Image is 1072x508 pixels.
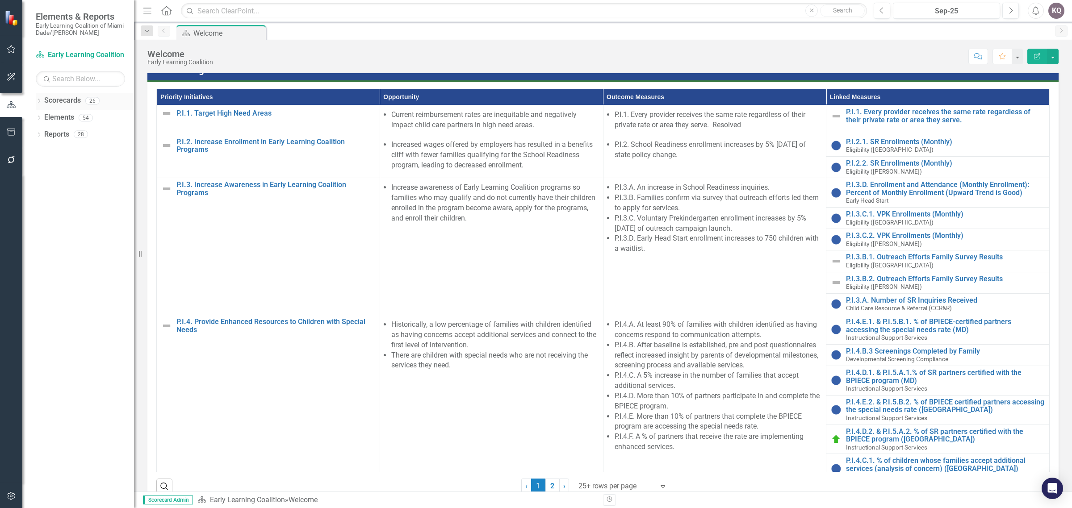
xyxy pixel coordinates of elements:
td: Double-Click to Edit Right Click for Context Menu [826,366,1050,395]
span: Instructional Support Services [846,334,927,341]
a: P.I.4.C.1. % of children whose families accept additional services (analysis of concern) ([GEOGRA... [846,457,1045,472]
div: Welcome [193,28,264,39]
a: P.I.3.C.1. VPK Enrollments (Monthly) [846,210,1045,218]
a: P.I.4.B.3 Screenings Completed by Family [846,347,1045,355]
a: Early Learning Coalition [36,50,125,60]
img: No Information [831,375,842,386]
div: Early Learning Coalition [147,59,213,66]
a: P.I.3. Increase Awareness in Early Learning Coalition Programs [176,181,375,196]
span: Eligibility ([GEOGRAPHIC_DATA]) [846,262,934,269]
span: 1 [531,479,545,494]
span: Eligibility ([GEOGRAPHIC_DATA]) [846,146,934,153]
li: Current reimbursement rates are inequitable and negatively impact child care partners in high nee... [391,110,599,130]
img: No Information [831,350,842,360]
span: Early Head Start [846,197,888,204]
td: Double-Click to Edit Right Click for Context Menu [826,105,1050,135]
a: P.I.1. Every provider receives the same rate regardless of their private rate or area they serve. [846,108,1045,124]
a: Elements [44,112,74,123]
li: P.I.3.C. Voluntary Prekindergarten enrollment increases by 5% [DATE] of outreach campaign launch. [615,213,822,234]
a: P.I.4.E.1. & P.I.5.B.1. % of BPIECE-certified partners accessing the special needs rate (MD) [846,318,1045,333]
a: Reports [44,129,69,140]
li: P.I.4.E. More than 10% of partners that complete the BPIECE program are accessing the special nee... [615,412,822,432]
span: Eligibility ([PERSON_NAME]) [846,240,922,247]
img: No Information [831,213,842,224]
td: Double-Click to Edit [380,135,603,178]
li: P.I.3.A. An increase in School Readiness inquiries. [615,183,822,193]
a: P.I.4.E.2. & P.I.5.B.2. % of BPIECE certified partners accessing the special needs rate ([GEOGRAP... [846,398,1045,414]
img: No Information [831,463,842,474]
a: Early Learning Coalition [210,496,285,504]
input: Search ClearPoint... [181,3,867,19]
a: P.I.2.1. SR Enrollments (Monthly) [846,138,1045,146]
span: Eligibility ([GEOGRAPHIC_DATA]) [846,219,934,226]
td: Double-Click to Edit [380,105,603,135]
span: Eligibility ([PERSON_NAME]) [846,283,922,290]
td: Double-Click to Edit Right Click for Context Menu [826,208,1050,229]
a: Scorecards [44,96,81,106]
a: P.I.2.2. SR Enrollments (Monthly) [846,159,1045,167]
td: Double-Click to Edit Right Click for Context Menu [826,272,1050,293]
img: No Information [831,187,842,198]
span: Eligibility ([PERSON_NAME]) [846,168,922,175]
span: Child Care Resource & Referral (CCR&R) [846,304,952,312]
li: Historically, a low percentage of families with children identified as having concerns accept add... [391,320,599,350]
td: Double-Click to Edit Right Click for Context Menu [826,425,1050,454]
img: No Information [831,299,842,309]
img: No Information [831,404,842,415]
li: Increase awareness of Early Learning Coalition programs so families who may qualify and do not cu... [391,183,599,223]
img: Not Defined [161,140,172,151]
button: KQ [1048,3,1064,19]
a: P.I.3.A. Number of SR Inquiries Received [846,296,1045,304]
td: Double-Click to Edit Right Click for Context Menu [826,250,1050,272]
li: P.I.3.D. Early Head Start enrollment increases to 750 children with a waitlist. [615,233,822,254]
button: Sep-25 [893,3,1000,19]
div: Welcome [289,496,318,504]
div: 26 [85,97,100,104]
td: Double-Click to Edit Right Click for Context Menu [826,395,1050,425]
span: Instructional Support Services [846,385,927,392]
li: P.I.4.A. At least 90% of families with children identified as having concerns respond to communic... [615,320,822,340]
img: Not Defined [161,108,172,119]
li: Increased wages offered by employers has resulted in a benefits cliff with fewer families qualify... [391,140,599,171]
li: P.I.2. School Readiness enrollment increases by 5% [DATE] of state policy change. [615,140,822,160]
li: P.I.4.B. After baseline is established, pre and post questionnaires reflect increased insight by ... [615,340,822,371]
img: ClearPoint Strategy [4,10,20,26]
img: Above Target [831,434,842,445]
img: Not Defined [161,321,172,331]
a: P.I.4.D.1. & P.I.5.A.1.% of SR partners certified with the BPIECE program (MD) [846,369,1045,384]
div: Open Intercom Messenger [1042,478,1063,499]
div: » [197,495,596,505]
img: No Information [831,234,842,245]
a: P.I.4. Provide Enhanced Resources to Children with Special Needs [176,318,375,333]
div: 54 [79,114,93,121]
td: Double-Click to Edit [603,178,826,315]
img: Not Defined [831,277,842,288]
img: Not Defined [831,256,842,266]
li: P.I.4.D. More than 10% of partners participate in and complete the BPIECE program. [615,391,822,412]
a: P.I.3.B.1. Outreach Efforts Family Survey Results [846,253,1045,261]
button: Search [820,4,865,17]
span: Scorecard Admin [143,496,193,504]
td: Double-Click to Edit Right Click for Context Menu [826,315,1050,344]
a: P.I.3.B.2. Outreach Efforts Family Survey Results [846,275,1045,283]
td: Double-Click to Edit Right Click for Context Menu [826,454,1050,483]
div: 28 [74,131,88,138]
td: Double-Click to Edit [380,178,603,315]
a: P.I.1. Target High Need Areas [176,109,375,117]
small: Early Learning Coalition of Miami Dade/[PERSON_NAME] [36,22,125,37]
li: P.I.4.F. A % of partners that receive the rate are implementing enhanced services. [615,432,822,452]
li: P.I.3.B. Families confirm via survey that outreach efforts led them to apply for services. [615,193,822,213]
td: Double-Click to Edit Right Click for Context Menu [157,105,380,135]
span: ‹ [525,482,528,490]
li: P.I.1. Every provider receives the same rate regardless of their private rate or area they serve.... [615,110,822,130]
span: Elements & Reports [36,11,125,22]
td: Double-Click to Edit Right Click for Context Menu [826,344,1050,366]
a: P.I.3.D. Enrollment and Attendance (Monthly Enrollment): Percent of Monthly Enrollment (Upward Tr... [846,181,1045,196]
td: Double-Click to Edit Right Click for Context Menu [826,178,1050,208]
td: Double-Click to Edit Right Click for Context Menu [157,178,380,315]
div: Welcome [147,49,213,59]
span: Instructional Support Services [846,444,927,451]
li: P.I.4.C. A 5% increase in the number of families that accept additional services. [615,371,822,391]
li: There are children with special needs who are not receiving the services they need. [391,350,599,371]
